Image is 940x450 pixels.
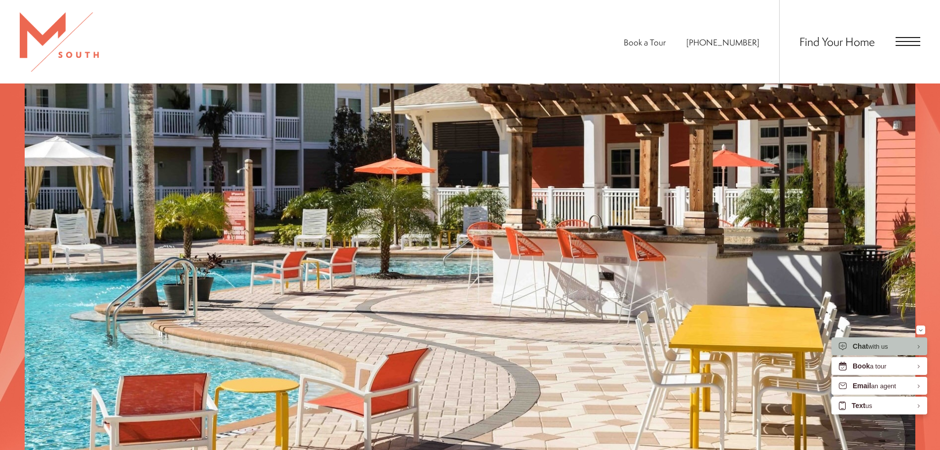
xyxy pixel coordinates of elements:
img: MSouth [20,12,99,72]
span: [PHONE_NUMBER] [686,37,759,48]
a: Find Your Home [799,34,875,49]
a: Call Us at 813-570-8014 [686,37,759,48]
button: Open Menu [896,37,920,46]
a: Book a Tour [624,37,666,48]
